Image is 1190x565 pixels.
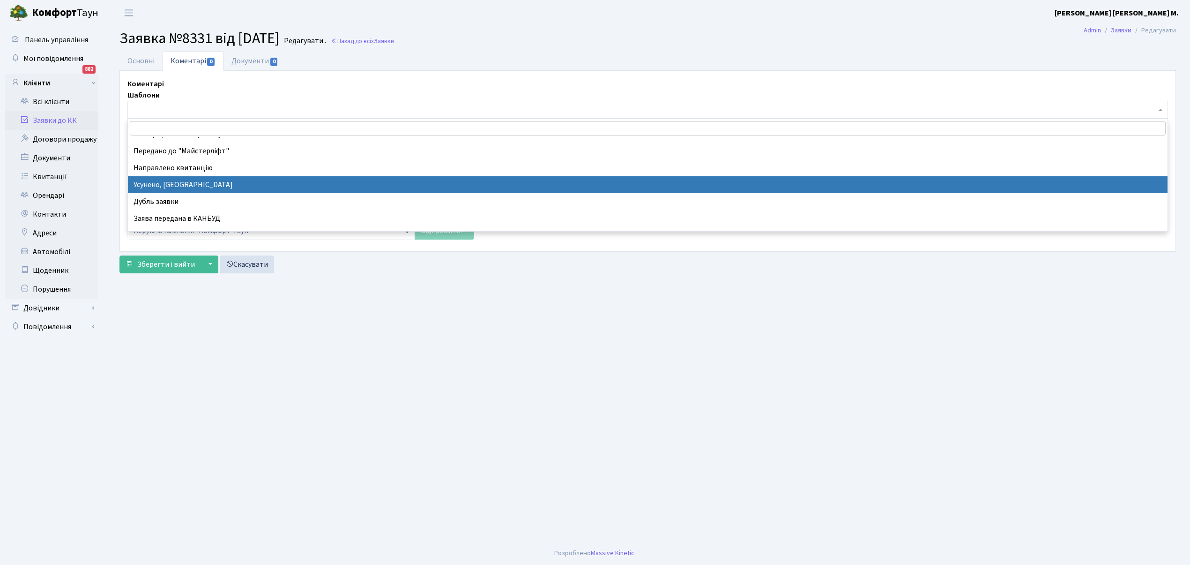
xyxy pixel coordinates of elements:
[1084,25,1101,35] a: Admin
[554,548,636,558] div: Розроблено .
[127,90,160,101] label: Шаблони
[5,149,98,167] a: Документи
[5,205,98,224] a: Контакти
[5,130,98,149] a: Договори продажу
[5,74,98,92] a: Клієнти
[9,4,28,23] img: logo.png
[5,317,98,336] a: Повідомлення
[1111,25,1131,35] a: Заявки
[82,65,96,74] div: 882
[223,51,286,71] a: Документи
[5,299,98,317] a: Довідники
[5,49,98,68] a: Мої повідомлення882
[374,37,394,45] span: Заявки
[5,186,98,205] a: Орендарі
[5,30,98,49] a: Панель управління
[270,58,278,66] span: 0
[1055,8,1179,19] a: [PERSON_NAME] [PERSON_NAME] М.
[282,37,326,45] small: Редагувати .
[591,548,634,558] a: Massive Kinetic
[5,224,98,242] a: Адреси
[7,8,1032,18] body: Rich Text Area. Press ALT-0 for help.
[128,159,1167,176] li: Направлено квитанцію
[134,105,1156,114] span: -
[128,143,1167,159] li: Передано до "Майстерліфт"
[137,259,195,270] span: Зберегти і вийти
[128,193,1167,210] li: Дубль заявки
[119,51,163,71] a: Основні
[119,256,201,273] button: Зберегти і вийти
[5,92,98,111] a: Всі клієнти
[5,167,98,186] a: Квитанції
[128,227,1167,244] li: Таку послугу не надаємо
[5,111,98,130] a: Заявки до КК
[32,5,98,21] span: Таун
[127,78,164,90] label: Коментарі
[5,242,98,261] a: Автомобілі
[220,256,274,273] a: Скасувати
[119,28,279,49] span: Заявка №8331 від [DATE]
[1131,25,1176,36] li: Редагувати
[1055,8,1179,18] b: [PERSON_NAME] [PERSON_NAME] М.
[163,51,223,71] a: Коментарі
[23,53,83,64] span: Мої повідомлення
[331,37,394,45] a: Назад до всіхЗаявки
[32,5,77,20] b: Комфорт
[117,5,141,21] button: Переключити навігацію
[128,210,1167,227] li: Заява передана в КАНБУД
[207,58,215,66] span: 0
[25,35,88,45] span: Панель управління
[127,101,1168,119] span: -
[5,261,98,280] a: Щоденник
[5,280,98,299] a: Порушення
[128,176,1167,193] li: Усунено, [GEOGRAPHIC_DATA]
[1070,21,1190,40] nav: breadcrumb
